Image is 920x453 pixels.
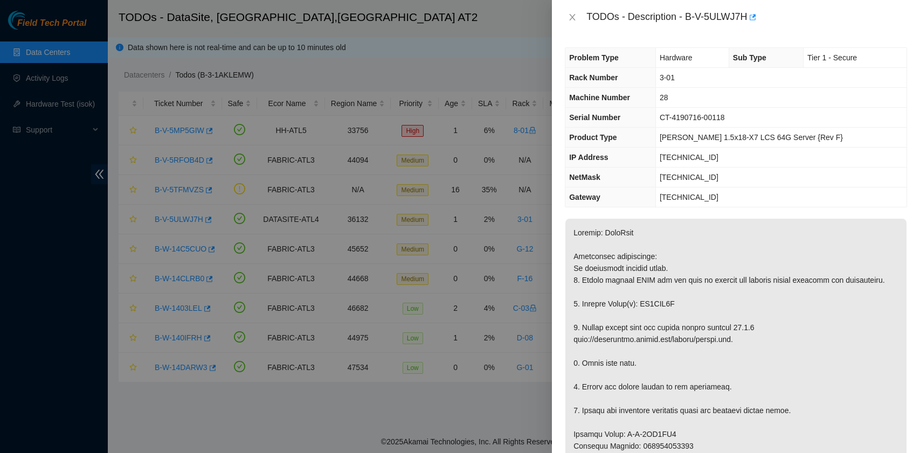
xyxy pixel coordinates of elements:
[660,113,725,122] span: CT-4190716-00118
[733,53,766,62] span: Sub Type
[660,93,668,102] span: 28
[569,193,600,201] span: Gateway
[660,193,718,201] span: [TECHNICAL_ID]
[807,53,857,62] span: Tier 1 - Secure
[568,13,577,22] span: close
[660,153,718,162] span: [TECHNICAL_ID]
[660,133,843,142] span: [PERSON_NAME] 1.5x18-X7 LCS 64G Server {Rev F}
[569,133,617,142] span: Product Type
[565,12,580,23] button: Close
[660,173,718,182] span: [TECHNICAL_ID]
[660,53,693,62] span: Hardware
[569,73,618,82] span: Rack Number
[586,9,907,26] div: TODOs - Description - B-V-5ULWJ7H
[569,153,608,162] span: IP Address
[569,113,620,122] span: Serial Number
[569,53,619,62] span: Problem Type
[569,173,600,182] span: NetMask
[569,93,630,102] span: Machine Number
[660,73,675,82] span: 3-01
